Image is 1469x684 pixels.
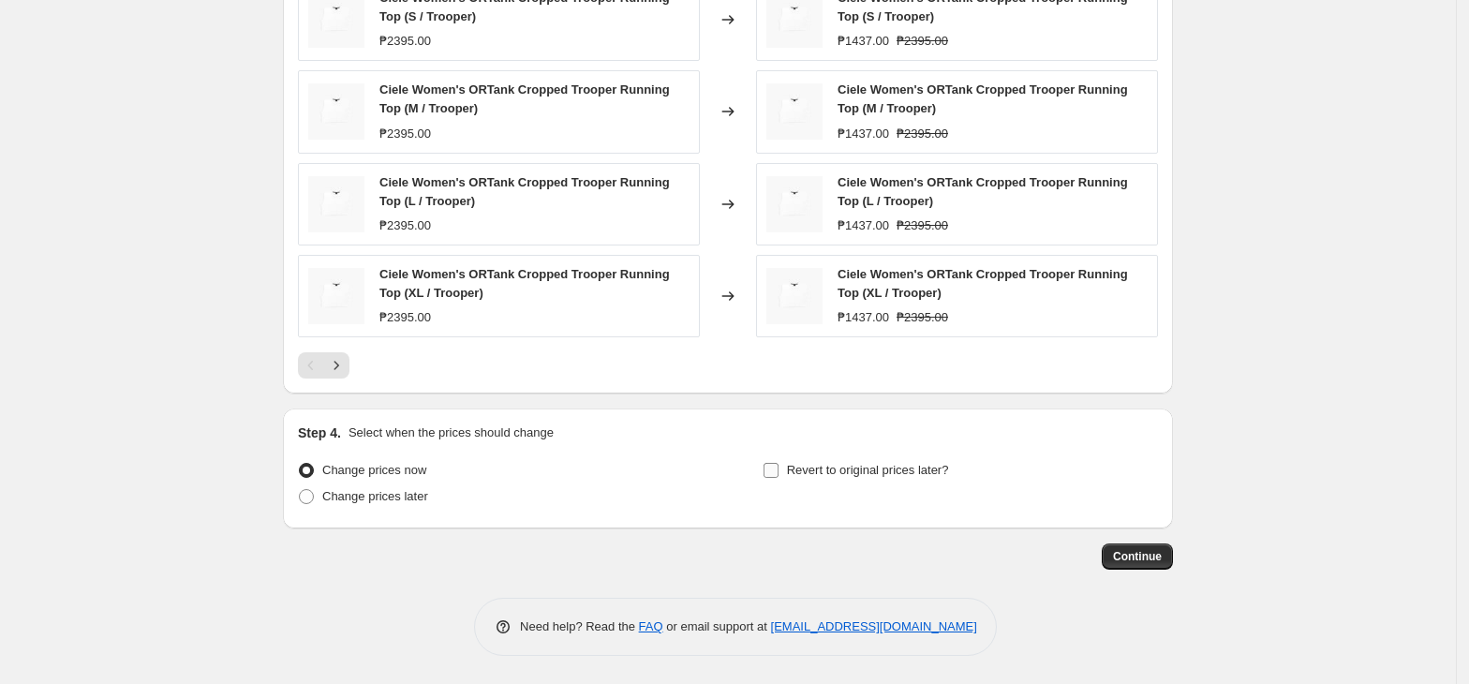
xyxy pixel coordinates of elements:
a: FAQ [639,619,663,633]
div: ₱1437.00 [838,125,889,143]
img: W-1-TT-0042-WH001_W-ORTankCropped-Trooper_D1_2025_FRNTL_1dbe2623-c23e-4386-8fa6-4866da0d7d14_80x.jpg [308,176,364,232]
img: W-1-TT-0042-WH001_W-ORTankCropped-Trooper_D1_2025_FRNTL_1dbe2623-c23e-4386-8fa6-4866da0d7d14_80x.jpg [766,176,823,232]
div: ₱1437.00 [838,32,889,51]
span: Change prices later [322,489,428,503]
img: W-1-TT-0042-WH001_W-ORTankCropped-Trooper_D1_2025_FRNTL_1dbe2623-c23e-4386-8fa6-4866da0d7d14_80x.jpg [766,268,823,324]
span: Change prices now [322,463,426,477]
div: ₱2395.00 [379,216,431,235]
img: W-1-TT-0042-WH001_W-ORTankCropped-Trooper_D1_2025_FRNTL_1dbe2623-c23e-4386-8fa6-4866da0d7d14_80x.jpg [766,83,823,140]
span: Revert to original prices later? [787,463,949,477]
span: Ciele Women's ORTank Cropped Trooper Running Top (M / Trooper) [838,82,1128,115]
span: Need help? Read the [520,619,639,633]
div: ₱2395.00 [379,125,431,143]
div: ₱2395.00 [379,308,431,327]
span: Ciele Women's ORTank Cropped Trooper Running Top (XL / Trooper) [379,267,670,300]
img: W-1-TT-0042-WH001_W-ORTankCropped-Trooper_D1_2025_FRNTL_1dbe2623-c23e-4386-8fa6-4866da0d7d14_80x.jpg [308,83,364,140]
strike: ₱2395.00 [897,308,948,327]
div: ₱1437.00 [838,308,889,327]
div: ₱2395.00 [379,32,431,51]
strike: ₱2395.00 [897,216,948,235]
p: Select when the prices should change [349,424,554,442]
span: or email support at [663,619,771,633]
button: Continue [1102,543,1173,570]
h2: Step 4. [298,424,341,442]
span: Ciele Women's ORTank Cropped Trooper Running Top (XL / Trooper) [838,267,1128,300]
span: Continue [1113,549,1162,564]
a: [EMAIL_ADDRESS][DOMAIN_NAME] [771,619,977,633]
strike: ₱2395.00 [897,32,948,51]
img: W-1-TT-0042-WH001_W-ORTankCropped-Trooper_D1_2025_FRNTL_1dbe2623-c23e-4386-8fa6-4866da0d7d14_80x.jpg [308,268,364,324]
span: Ciele Women's ORTank Cropped Trooper Running Top (L / Trooper) [838,175,1128,208]
button: Next [323,352,349,379]
div: ₱1437.00 [838,216,889,235]
span: Ciele Women's ORTank Cropped Trooper Running Top (M / Trooper) [379,82,670,115]
strike: ₱2395.00 [897,125,948,143]
span: Ciele Women's ORTank Cropped Trooper Running Top (L / Trooper) [379,175,670,208]
nav: Pagination [298,352,349,379]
